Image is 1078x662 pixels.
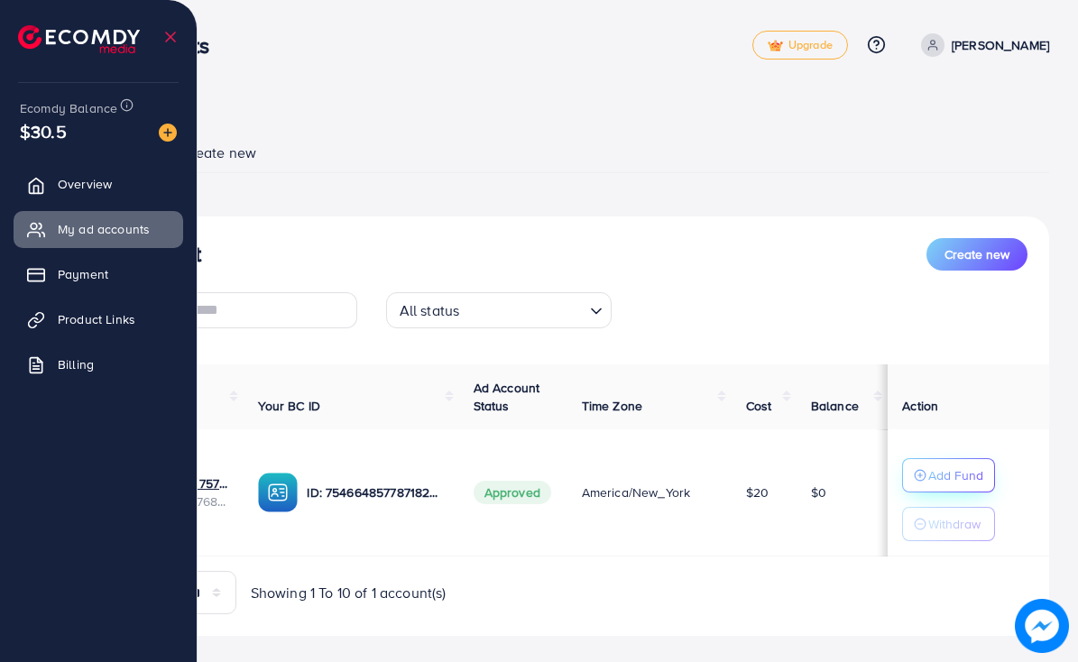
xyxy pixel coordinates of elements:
p: ID: 7546648577871822849 [307,482,444,503]
span: Balance [811,397,859,415]
span: Cost [746,397,772,415]
span: All status [396,298,464,324]
span: Time Zone [582,397,642,415]
span: Billing [58,355,94,373]
a: Payment [14,256,183,292]
p: Add Fund [928,464,983,486]
img: image [1015,599,1069,653]
span: Create new [944,245,1009,263]
a: [PERSON_NAME] [914,33,1049,57]
span: Overview [58,175,112,193]
span: $0 [811,483,826,501]
button: Add Fund [902,458,995,492]
span: America/New_York [582,483,691,501]
span: Showing 1 To 10 of 1 account(s) [251,583,447,603]
img: tick [768,40,783,52]
span: Payment [58,265,108,283]
span: Action [902,397,938,415]
span: Upgrade [768,39,833,52]
img: image [159,124,177,142]
button: Create new [926,238,1027,271]
a: Billing [14,346,183,382]
span: My ad accounts [58,220,150,238]
span: $30.5 [20,118,67,144]
span: Product Links [58,310,135,328]
img: logo [18,25,140,53]
input: Search for option [465,294,582,324]
span: $20 [746,483,769,501]
span: Approved [474,481,551,504]
img: ic-ba-acc.ded83a64.svg [258,473,298,512]
a: tickUpgrade [752,31,848,60]
a: Overview [14,166,183,202]
span: Ecomdy Balance [20,99,117,117]
a: Product Links [14,301,183,337]
p: [PERSON_NAME] [952,34,1049,56]
span: Ad Account Status [474,379,540,415]
p: Withdraw [928,513,981,535]
div: Search for option [386,292,612,328]
span: Your BC ID [258,397,320,415]
span: Create new [180,143,256,163]
button: Withdraw [902,507,995,541]
a: My ad accounts [14,211,183,247]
